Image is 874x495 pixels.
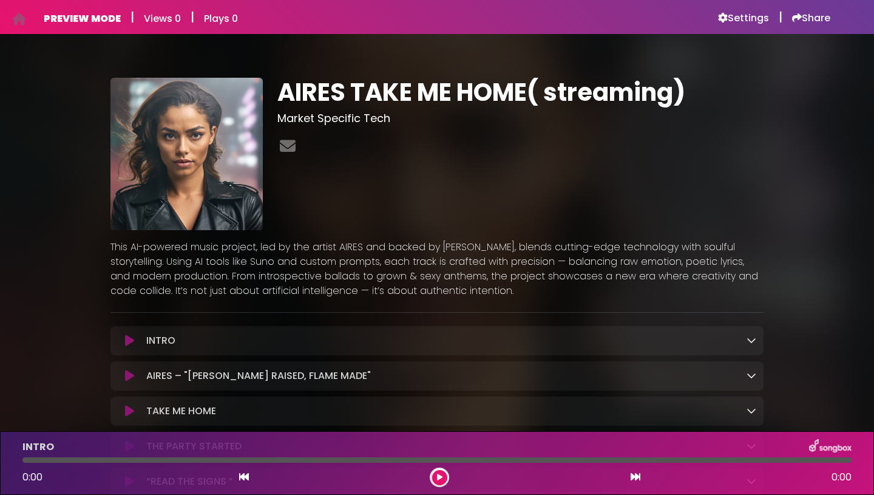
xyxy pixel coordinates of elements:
h5: | [191,10,194,24]
a: Settings [718,12,769,24]
p: This AI-powered music project, led by the artist AIRES and backed by [PERSON_NAME], blends cuttin... [110,240,764,298]
h1: AIRES TAKE ME HOME( streaming) [277,78,764,107]
h5: | [779,10,782,24]
span: 0:00 [832,470,852,485]
h6: Plays 0 [204,13,238,24]
a: Share [792,12,830,24]
p: INTRO [22,440,54,454]
h5: | [130,10,134,24]
p: AIRES – "[PERSON_NAME] RAISED, FLAME MADE" [146,369,371,383]
h3: Market Specific Tech [277,112,764,125]
img: nY8tuuUUROaZ0ycu6YtA [110,78,263,230]
span: 0:00 [22,470,42,484]
h6: Views 0 [144,13,181,24]
h6: PREVIEW MODE [44,13,121,24]
p: INTRO [146,333,175,348]
p: TAKE ME HOME [146,404,216,418]
img: songbox-logo-white.png [809,439,852,455]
